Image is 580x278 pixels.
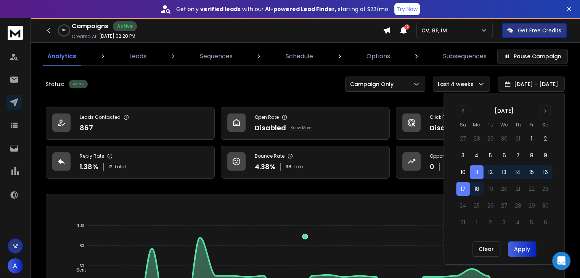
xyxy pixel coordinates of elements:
th: Thursday [511,121,525,129]
p: Leads Contacted [80,114,120,120]
span: Total [114,164,126,170]
button: 15 [525,165,538,179]
button: 30 [497,132,511,145]
tspan: 80 [80,243,84,248]
span: Total [293,164,305,170]
div: Active [113,21,137,31]
p: Options [366,52,390,61]
button: 1 [525,132,538,145]
button: A [8,258,23,273]
button: 27 [456,132,470,145]
p: 4.38 % [255,161,276,172]
button: 8 [525,149,538,162]
div: Active [69,80,88,88]
button: 18 [470,182,484,196]
span: 38 [286,164,291,170]
th: Tuesday [484,121,497,129]
p: Bounce Rate [255,153,284,159]
th: Sunday [456,121,470,129]
th: Saturday [538,121,552,129]
button: 2 [538,132,552,145]
button: 28 [470,132,484,145]
p: 1.38 % [80,161,98,172]
div: [DATE] [495,107,514,115]
button: Apply [508,241,536,257]
a: Options [362,47,395,66]
p: Try Now [397,5,418,13]
a: Open RateDisabledKnow More [221,107,390,140]
button: [DATE] - [DATE] [498,77,565,92]
p: Get only with our starting at $22/mo [176,5,388,13]
a: Subsequences [439,47,491,66]
button: 3 [456,149,470,162]
button: Go to previous month [458,105,468,116]
button: Get Free Credits [502,23,567,38]
p: Sequences [200,52,233,61]
strong: verified leads [200,5,241,13]
a: Leads Contacted867 [46,107,215,140]
strong: AI-powered Lead Finder, [265,5,336,13]
a: Bounce Rate4.38%38Total [221,146,390,179]
p: Opportunities [430,153,461,159]
a: Opportunities0$0 [396,146,565,179]
p: Status: [46,80,64,88]
tspan: 60 [80,264,84,268]
button: Go to next month [540,105,551,116]
p: Last 4 weeks [438,80,477,88]
p: Schedule [286,52,313,61]
h1: Campaigns [72,22,108,31]
th: Monday [470,121,484,129]
p: Get Free Credits [518,27,561,34]
p: Disabled [430,123,461,133]
button: 12 [484,165,497,179]
p: 0 [430,161,434,172]
button: 11 [470,165,484,179]
button: 6 [497,149,511,162]
button: Pause Campaign [497,49,568,64]
p: Know More [291,125,312,131]
img: logo [8,26,23,40]
p: Reply Rate [80,153,104,159]
button: 10 [456,165,470,179]
p: CV, BF, IM [421,27,450,34]
button: 31 [511,132,525,145]
button: 17 [456,182,470,196]
div: Open Intercom Messenger [552,252,570,270]
span: 12 [108,164,112,170]
th: Wednesday [497,121,511,129]
p: [DATE] 02:28 PM [99,33,135,39]
p: Campaign Only [350,80,397,88]
a: Leads [125,47,151,66]
button: 13 [497,165,511,179]
p: Disabled [255,123,286,133]
button: 9 [538,149,552,162]
a: Click RateDisabledKnow More [396,107,565,140]
a: Analytics [43,47,81,66]
p: 0 % [62,28,66,33]
button: 29 [484,132,497,145]
p: Analytics [47,52,76,61]
button: Try Now [394,3,420,15]
a: Sequences [195,47,237,66]
p: 867 [80,123,93,133]
button: 5 [484,149,497,162]
th: Friday [525,121,538,129]
a: Reply Rate1.38%12Total [46,146,215,179]
a: Schedule [281,47,318,66]
tspan: 100 [77,223,84,228]
button: 14 [511,165,525,179]
span: Sent [71,267,86,273]
p: Subsequences [443,52,487,61]
button: 16 [538,165,552,179]
button: 4 [470,149,484,162]
p: Created At: [72,34,98,40]
button: 7 [511,149,525,162]
p: Leads [129,52,146,61]
span: 10 [404,24,410,30]
p: Open Rate [255,114,279,120]
p: Click Rate [430,114,453,120]
button: Clear [472,241,500,257]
